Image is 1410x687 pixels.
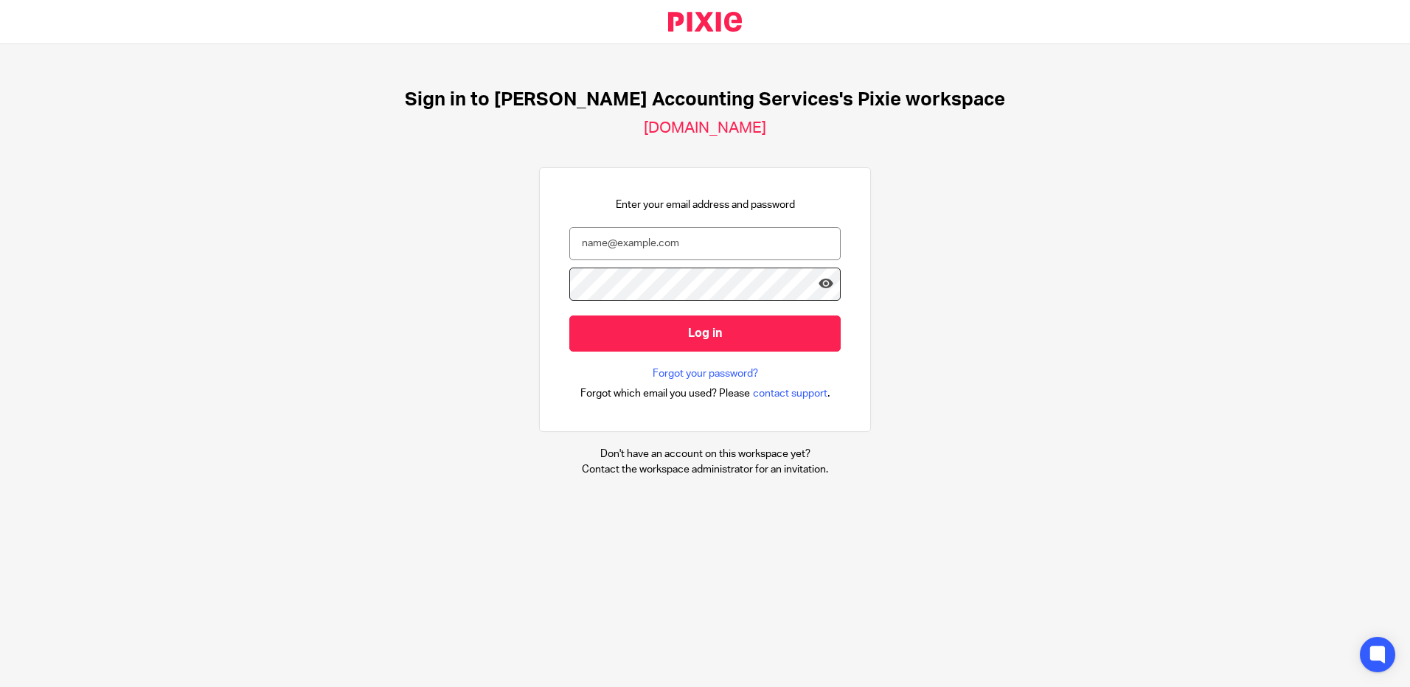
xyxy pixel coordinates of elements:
h2: [DOMAIN_NAME] [644,119,766,138]
p: Don't have an account on this workspace yet? [582,447,828,461]
h1: Sign in to [PERSON_NAME] Accounting Services's Pixie workspace [405,88,1005,111]
p: Contact the workspace administrator for an invitation. [582,462,828,477]
input: name@example.com [569,227,841,260]
span: Forgot which email you used? Please [580,386,750,401]
input: Log in [569,315,841,352]
p: Enter your email address and password [616,198,795,212]
span: contact support [753,386,827,401]
div: . [580,385,830,402]
a: Forgot your password? [653,366,758,381]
